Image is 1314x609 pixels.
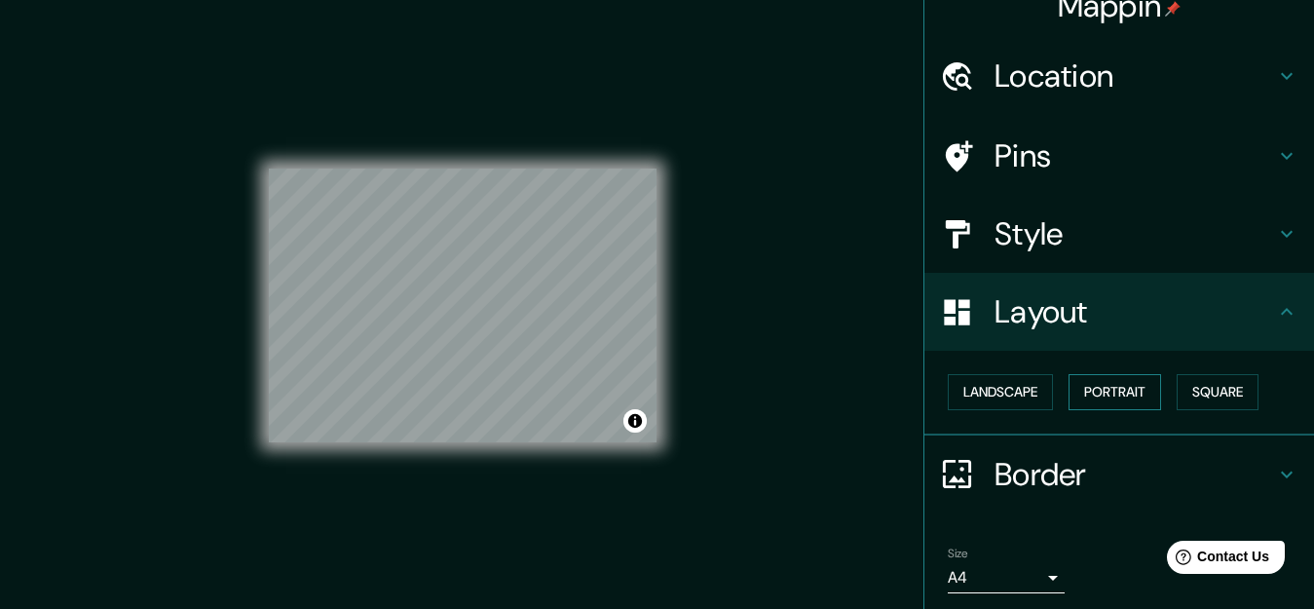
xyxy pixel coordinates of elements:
label: Size [948,545,968,561]
div: Location [924,37,1314,115]
h4: Style [995,214,1275,253]
iframe: Help widget launcher [1141,533,1293,588]
canvas: Map [269,169,657,442]
h4: Border [995,455,1275,494]
div: Style [924,195,1314,273]
h4: Pins [995,136,1275,175]
div: Border [924,436,1314,514]
div: Layout [924,273,1314,351]
img: pin-icon.png [1165,1,1181,17]
h4: Layout [995,292,1275,331]
div: Pins [924,117,1314,195]
button: Toggle attribution [623,409,647,433]
h4: Location [995,57,1275,95]
button: Square [1177,374,1258,410]
div: A4 [948,562,1065,593]
button: Portrait [1069,374,1161,410]
button: Landscape [948,374,1053,410]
